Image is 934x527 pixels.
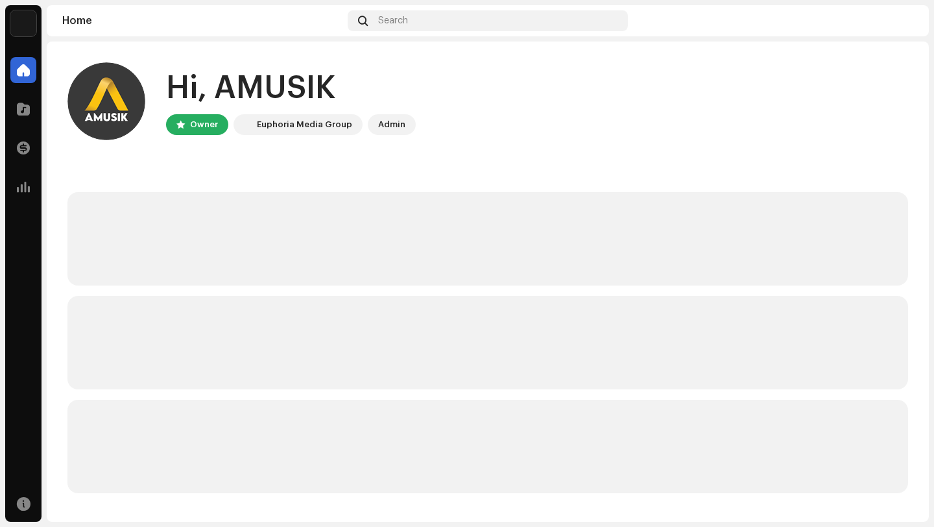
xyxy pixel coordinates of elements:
div: Home [62,16,342,26]
img: de0d2825-999c-4937-b35a-9adca56ee094 [236,117,252,132]
div: Hi, AMUSIK [166,67,416,109]
div: Euphoria Media Group [257,117,352,132]
span: Search [378,16,408,26]
img: 442069b1-cf75-4b53-8985-863a37120325 [892,10,913,31]
img: 442069b1-cf75-4b53-8985-863a37120325 [67,62,145,140]
img: de0d2825-999c-4937-b35a-9adca56ee094 [10,10,36,36]
div: Admin [378,117,405,132]
div: Owner [190,117,218,132]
